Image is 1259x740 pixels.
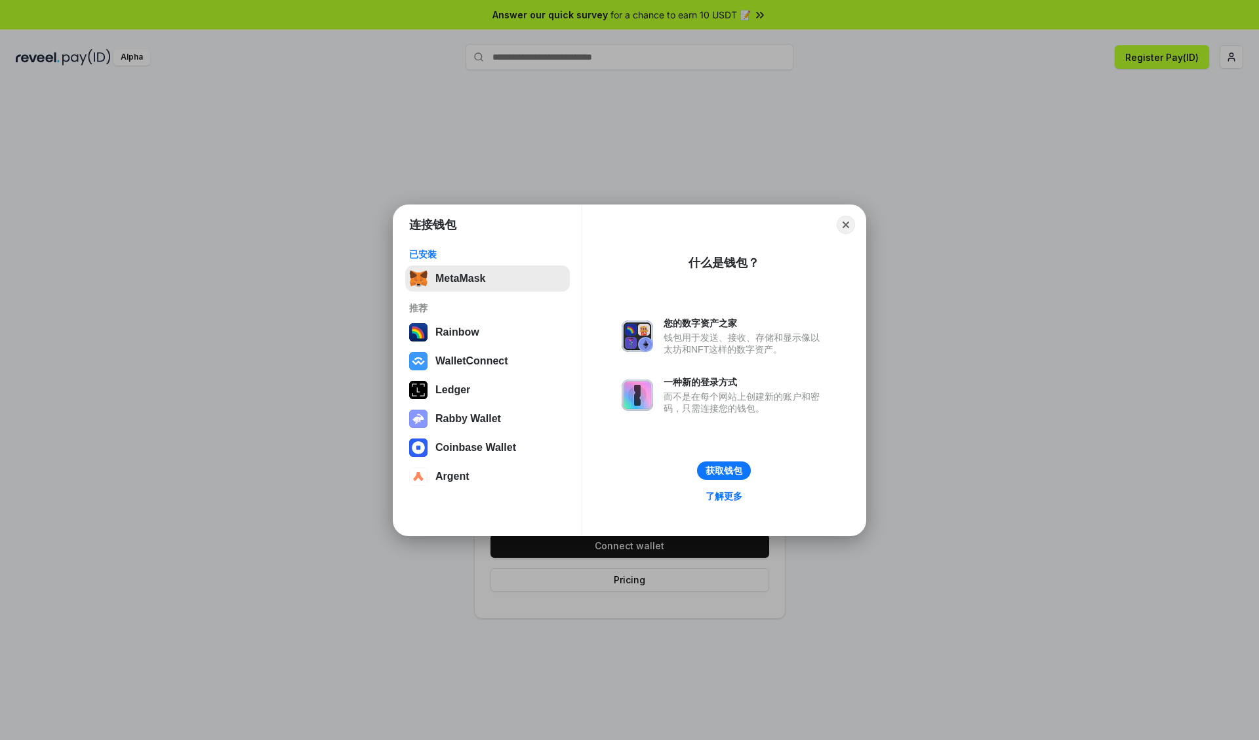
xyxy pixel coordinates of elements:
[664,391,826,414] div: 而不是在每个网站上创建新的账户和密码，只需连接您的钱包。
[405,377,570,403] button: Ledger
[837,216,855,234] button: Close
[435,471,470,482] div: Argent
[405,348,570,374] button: WalletConnect
[435,273,485,284] div: MetaMask
[698,488,750,505] a: 了解更多
[622,380,653,411] img: svg+xml,%3Csvg%20xmlns%3D%22http%3A%2F%2Fwww.w3.org%2F2000%2Fsvg%22%20fill%3D%22none%22%20viewBox...
[435,413,501,425] div: Rabby Wallet
[409,381,428,399] img: svg+xml,%3Csvg%20xmlns%3D%22http%3A%2F%2Fwww.w3.org%2F2000%2Fsvg%22%20width%3D%2228%22%20height%3...
[664,332,826,355] div: 钱包用于发送、接收、存储和显示像以太坊和NFT这样的数字资产。
[405,265,570,292] button: MetaMask
[409,323,428,341] img: svg+xml,%3Csvg%20width%3D%22120%22%20height%3D%22120%22%20viewBox%3D%220%200%20120%20120%22%20fil...
[706,465,742,477] div: 获取钱包
[409,302,566,314] div: 推荐
[405,406,570,432] button: Rabby Wallet
[409,248,566,260] div: 已安装
[706,490,742,502] div: 了解更多
[664,376,826,388] div: 一种新的登录方式
[409,269,428,288] img: svg+xml,%3Csvg%20fill%3D%22none%22%20height%3D%2233%22%20viewBox%3D%220%200%2035%2033%22%20width%...
[409,467,428,486] img: svg+xml,%3Csvg%20width%3D%2228%22%20height%3D%2228%22%20viewBox%3D%220%200%2028%2028%22%20fill%3D...
[697,461,751,480] button: 获取钱包
[435,355,508,367] div: WalletConnect
[435,442,516,454] div: Coinbase Wallet
[409,352,428,370] img: svg+xml,%3Csvg%20width%3D%2228%22%20height%3D%2228%22%20viewBox%3D%220%200%2028%2028%22%20fill%3D...
[435,326,479,338] div: Rainbow
[664,317,826,329] div: 您的数字资产之家
[622,321,653,352] img: svg+xml,%3Csvg%20xmlns%3D%22http%3A%2F%2Fwww.w3.org%2F2000%2Fsvg%22%20fill%3D%22none%22%20viewBox...
[409,438,428,457] img: svg+xml,%3Csvg%20width%3D%2228%22%20height%3D%2228%22%20viewBox%3D%220%200%2028%2028%22%20fill%3D...
[405,463,570,490] button: Argent
[409,217,456,233] h1: 连接钱包
[409,410,428,428] img: svg+xml,%3Csvg%20xmlns%3D%22http%3A%2F%2Fwww.w3.org%2F2000%2Fsvg%22%20fill%3D%22none%22%20viewBox...
[405,319,570,345] button: Rainbow
[435,384,470,396] div: Ledger
[689,255,759,271] div: 什么是钱包？
[405,435,570,461] button: Coinbase Wallet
